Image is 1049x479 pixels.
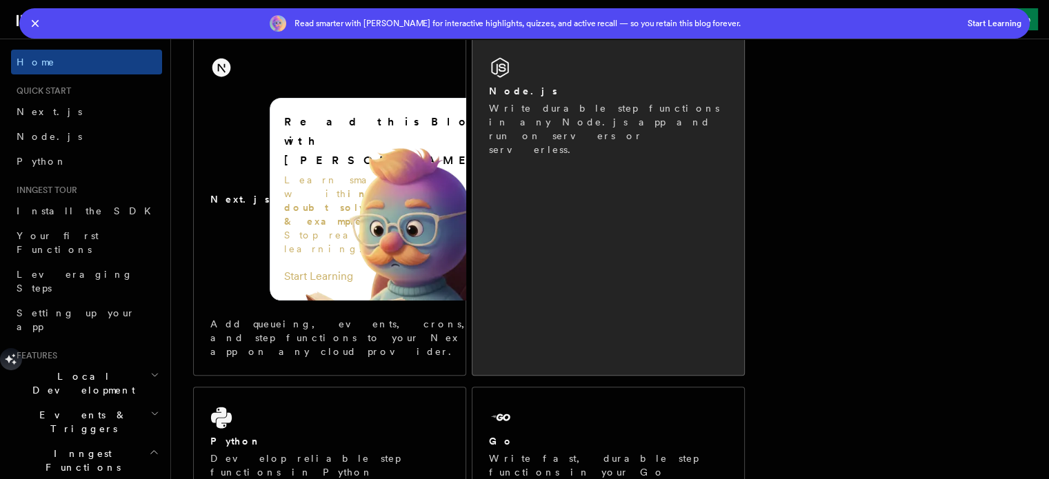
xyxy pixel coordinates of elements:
a: Setting up your app [11,300,162,339]
a: Leveraging Steps [11,262,162,300]
button: Start Learning [968,18,1021,29]
span: Setting up your app [17,307,135,332]
h2: Node.js [489,84,557,98]
span: Features [11,350,57,361]
a: Next.jsRead this Blog with [PERSON_NAME]Learn smarter withinteractive doubt solving, quizzes & ex... [193,37,466,376]
h2: Python [210,434,261,448]
span: Local Development [11,369,150,397]
span: Leveraging Steps [17,269,133,294]
span: Inngest Functions [11,447,149,474]
span: Node.js [17,131,82,142]
h2: Go [489,434,514,448]
a: Next.js [11,99,162,124]
span: Install the SDK [17,205,159,216]
p: Write durable step functions in any Node.js app and run on servers or serverless. [489,101,728,156]
a: Python [11,149,162,174]
a: Install the SDK [11,198,162,223]
a: Examples [224,4,314,37]
a: Node.jsWrite durable step functions in any Node.js app and run on servers or serverless. [472,37,745,376]
span: Quick start [11,85,71,96]
h2: Next.js [210,192,270,206]
a: Documentation [94,4,224,39]
button: Events & Triggers [11,402,162,441]
button: Local Development [11,364,162,402]
a: Node.js [11,124,162,149]
span: Read smarter with [PERSON_NAME] for interactive highlights, quizzes, and active recall — so you r... [294,18,741,29]
span: Next.js [17,106,82,117]
span: Python [17,156,67,167]
span: Events & Triggers [11,408,150,436]
a: AgentKit [314,4,404,37]
span: Inngest tour [11,185,77,196]
span: Home [17,55,55,69]
a: Your first Functions [11,223,162,262]
a: Home [11,50,162,74]
p: Add queueing, events, crons, and step functions to your Next app on any cloud provider. [210,317,505,358]
img: YGKJsZeRdmH4EmuOOApbyC3zOHFStLlTbnyyk1FCUfVORbAgR49nQWDn9psExeqYkxBImZOoP39rgtQAAA== [270,15,286,32]
img: Blog Thumbnail [270,98,505,420]
span: Your first Functions [17,230,99,255]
